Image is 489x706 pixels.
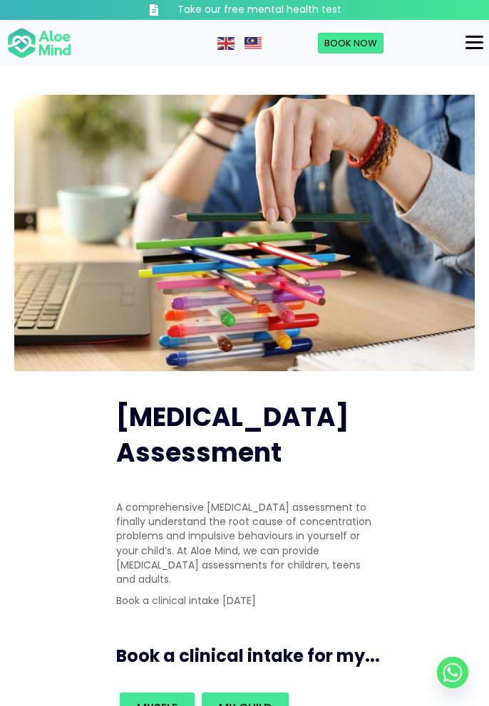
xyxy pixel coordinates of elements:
[177,3,341,17] h3: Take our free mental health test
[116,500,373,587] p: A comprehensive [MEDICAL_DATA] assessment to finally understand the root cause of concentration p...
[116,399,349,471] span: [MEDICAL_DATA] Assessment
[244,36,263,50] a: Malay
[217,36,236,50] a: English
[14,95,475,371] img: ADHD photo
[324,36,377,50] span: Book Now
[437,657,468,688] a: Whatsapp
[460,31,489,55] button: Menu
[318,33,384,54] a: Book Now
[116,593,373,608] p: Book a clinical intake [DATE]
[7,27,71,60] img: Aloe mind Logo
[116,3,373,17] a: Take our free mental health test
[116,644,387,668] h3: Book a clinical intake for my...
[217,37,235,50] img: en
[244,37,262,50] img: ms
